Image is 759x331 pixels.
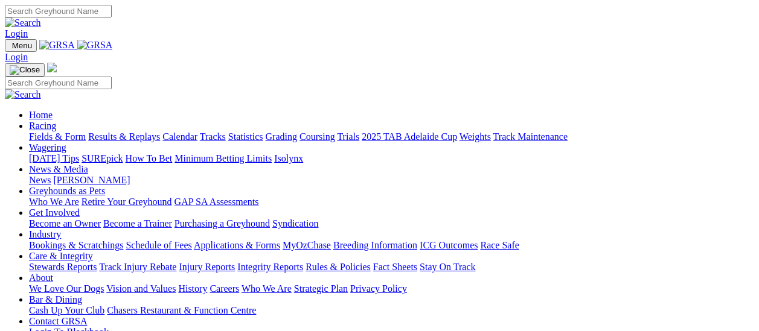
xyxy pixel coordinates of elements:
[274,153,303,163] a: Isolynx
[10,65,40,75] img: Close
[29,175,51,185] a: News
[362,131,457,142] a: 2025 TAB Adelaide Cup
[420,240,478,250] a: ICG Outcomes
[480,240,519,250] a: Race Safe
[5,52,28,62] a: Login
[175,218,270,229] a: Purchasing a Greyhound
[460,131,491,142] a: Weights
[210,283,239,294] a: Careers
[200,131,226,142] a: Tracks
[29,273,53,283] a: About
[12,41,32,50] span: Menu
[333,240,417,250] a: Breeding Information
[77,40,113,51] img: GRSA
[162,131,197,142] a: Calendar
[29,316,87,326] a: Contact GRSA
[47,63,57,72] img: logo-grsa-white.png
[29,305,754,316] div: Bar & Dining
[82,153,123,163] a: SUREpick
[337,131,359,142] a: Trials
[29,229,61,239] a: Industry
[350,283,407,294] a: Privacy Policy
[228,131,263,142] a: Statistics
[29,218,101,229] a: Become an Owner
[29,262,754,273] div: Care & Integrity
[29,153,754,164] div: Wagering
[29,207,80,218] a: Get Involved
[82,197,172,207] a: Retire Your Greyhound
[29,240,123,250] a: Bookings & Scratchings
[29,262,97,272] a: Stewards Reports
[420,262,475,272] a: Stay On Track
[29,131,86,142] a: Fields & Form
[39,40,75,51] img: GRSA
[29,197,754,207] div: Greyhounds as Pets
[29,153,79,163] a: [DATE] Tips
[106,283,176,294] a: Vision and Values
[5,77,112,89] input: Search
[29,121,56,131] a: Racing
[5,28,28,39] a: Login
[194,240,280,250] a: Applications & Forms
[29,197,79,207] a: Who We Are
[29,218,754,229] div: Get Involved
[178,283,207,294] a: History
[237,262,303,272] a: Integrity Reports
[294,283,348,294] a: Strategic Plan
[5,39,37,52] button: Toggle navigation
[283,240,331,250] a: MyOzChase
[29,251,93,261] a: Care & Integrity
[29,110,53,120] a: Home
[29,294,82,304] a: Bar & Dining
[126,153,173,163] a: How To Bet
[175,197,259,207] a: GAP SA Assessments
[29,131,754,142] div: Racing
[29,283,754,294] div: About
[29,142,66,153] a: Wagering
[29,186,105,196] a: Greyhounds as Pets
[5,5,112,17] input: Search
[5,63,45,77] button: Toggle navigation
[493,131,568,142] a: Track Maintenance
[299,131,335,142] a: Coursing
[242,283,292,294] a: Who We Are
[29,305,104,315] a: Cash Up Your Club
[5,17,41,28] img: Search
[99,262,176,272] a: Track Injury Rebate
[266,131,297,142] a: Grading
[175,153,272,163] a: Minimum Betting Limits
[29,175,754,186] div: News & Media
[272,218,318,229] a: Syndication
[53,175,130,185] a: [PERSON_NAME]
[88,131,160,142] a: Results & Replays
[5,89,41,100] img: Search
[373,262,417,272] a: Fact Sheets
[29,283,104,294] a: We Love Our Dogs
[107,305,256,315] a: Chasers Restaurant & Function Centre
[306,262,371,272] a: Rules & Policies
[126,240,191,250] a: Schedule of Fees
[179,262,235,272] a: Injury Reports
[29,240,754,251] div: Industry
[29,164,88,174] a: News & Media
[103,218,172,229] a: Become a Trainer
